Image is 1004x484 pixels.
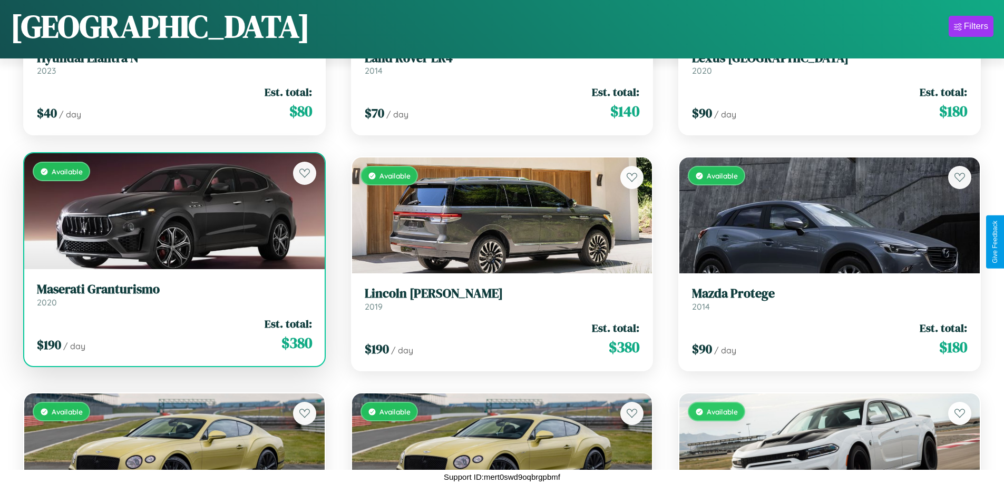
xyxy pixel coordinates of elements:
h3: Land Rover LR4 [365,51,640,66]
div: Filters [964,21,988,32]
span: Available [52,407,83,416]
button: Filters [949,16,993,37]
h3: Maserati Granturismo [37,282,312,297]
a: Lincoln [PERSON_NAME]2019 [365,286,640,312]
a: Lexus [GEOGRAPHIC_DATA]2020 [692,51,967,76]
span: $ 190 [365,340,389,358]
span: / day [391,345,413,355]
span: 2020 [692,65,712,76]
span: 2020 [37,297,57,308]
span: $ 90 [692,340,712,358]
span: Est. total: [920,320,967,335]
span: $ 70 [365,104,384,122]
a: Mazda Protege2014 [692,286,967,312]
span: / day [59,109,81,120]
div: Give Feedback [991,221,999,263]
span: Est. total: [592,84,639,100]
span: / day [714,345,736,355]
span: 2014 [365,65,383,76]
span: $ 180 [939,101,967,122]
span: $ 80 [289,101,312,122]
a: Land Rover LR42014 [365,51,640,76]
span: $ 90 [692,104,712,122]
p: Support ID: mert0swd9oqbrgpbmf [444,470,560,484]
span: Available [52,167,83,176]
h3: Mazda Protege [692,286,967,301]
h1: [GEOGRAPHIC_DATA] [11,5,310,48]
span: 2023 [37,65,56,76]
span: $ 190 [37,336,61,353]
span: Available [379,171,411,180]
span: Est. total: [592,320,639,335]
a: Hyundai Elantra N2023 [37,51,312,76]
h3: Lincoln [PERSON_NAME] [365,286,640,301]
h3: Lexus [GEOGRAPHIC_DATA] [692,51,967,66]
span: Est. total: [265,84,312,100]
span: $ 140 [610,101,639,122]
span: Available [707,171,738,180]
span: $ 40 [37,104,57,122]
span: Available [379,407,411,416]
span: / day [63,341,85,351]
span: 2019 [365,301,383,312]
span: Available [707,407,738,416]
span: Est. total: [265,316,312,331]
span: Est. total: [920,84,967,100]
span: / day [714,109,736,120]
h3: Hyundai Elantra N [37,51,312,66]
span: $ 180 [939,337,967,358]
span: / day [386,109,408,120]
span: $ 380 [281,332,312,353]
span: $ 380 [609,337,639,358]
span: 2014 [692,301,710,312]
a: Maserati Granturismo2020 [37,282,312,308]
